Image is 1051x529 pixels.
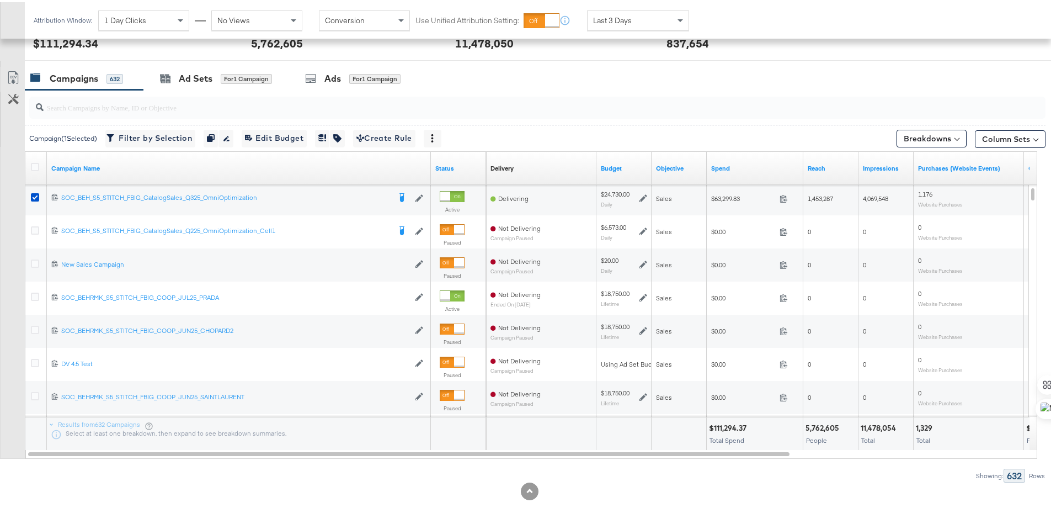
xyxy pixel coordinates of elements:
a: SOC_BEH_S5_STITCH_FBIG_CatalogSales_Q325_OmniOptimization [61,191,390,202]
div: $6,573.00 [601,221,626,230]
span: Last 3 Days [593,13,632,23]
span: 0 [808,225,811,234]
div: $20.00 [601,254,618,263]
div: 11,478,054 [861,421,899,431]
input: Search Campaigns by Name, ID or Objective [44,90,952,112]
button: Create Rule [353,128,415,145]
div: 1,329 [916,421,936,431]
span: Not Delivering [498,388,541,396]
span: 1,176 [918,188,932,196]
sub: ended on [DATE] [490,299,541,305]
span: 0 [918,287,921,295]
span: Sales [656,391,672,399]
sub: Campaign Paused [490,266,541,272]
span: $0.00 [711,292,775,300]
span: 0 [808,358,811,366]
a: SOC_BEHRMK_S5_STITCH_FBIG_COOP_JUL25_PRADA [61,291,409,300]
a: DV 4:5 Test [61,357,409,367]
span: 0 [863,225,866,234]
sub: Campaign Paused [490,332,541,338]
span: 0 [918,254,921,262]
label: Paused [440,369,465,377]
span: Sales [656,358,672,366]
div: Ads [324,70,341,83]
span: Sales [656,192,672,200]
sub: Campaign Paused [490,399,541,405]
div: 5,762,605 [251,33,303,49]
span: 0 [863,391,866,399]
a: Reflects the ability of your Ad Campaign to achieve delivery based on ad states, schedule and bud... [490,162,514,171]
span: 0 [863,358,866,366]
div: for 1 Campaign [349,72,401,82]
div: 632 [106,72,123,82]
a: The number of people your ad was served to. [808,162,854,171]
a: The maximum amount you're willing to spend on your ads, on average each day or over the lifetime ... [601,162,647,171]
span: 0 [863,325,866,333]
span: 0 [808,292,811,300]
span: Sales [656,325,672,333]
sub: Website Purchases [918,265,963,272]
a: New Sales Campaign [61,258,409,267]
span: 0 [918,353,921,362]
span: 0 [863,292,866,300]
a: The number of times a purchase was made tracked by your Custom Audience pixel on your website aft... [918,162,1020,171]
span: No Views [217,13,250,23]
sub: Lifetime [601,398,619,404]
div: 837,654 [666,33,709,49]
span: Not Delivering [498,288,541,297]
a: Your campaign's objective. [656,162,702,171]
div: SOC_BEH_S5_STITCH_FBIG_CatalogSales_Q325_OmniOptimization [61,191,390,200]
div: 5,762,605 [805,421,842,431]
span: Not Delivering [498,355,541,363]
div: Ad Sets [179,70,212,83]
a: Your campaign name. [51,162,426,171]
span: Total Spend [709,434,744,442]
sub: Website Purchases [918,331,963,338]
label: Use Unified Attribution Setting: [415,13,519,24]
div: Attribution Window: [33,14,93,22]
a: The total amount spent to date. [711,162,799,171]
div: Campaigns [50,70,98,83]
button: Breakdowns [897,128,967,145]
span: Total [861,434,875,442]
label: Active [440,303,465,310]
div: 11,478,050 [455,33,514,49]
sub: Website Purchases [918,364,963,371]
div: Showing: [975,470,1004,478]
span: Create Rule [356,129,412,143]
div: Rows [1028,470,1045,478]
span: 0 [918,320,921,329]
span: Delivering [498,192,529,200]
span: $0.00 [711,258,775,267]
a: SOC_BEHRMK_S5_STITCH_FBIG_COOP_JUN25_SAINTLAURENT [61,390,409,400]
label: Paused [440,270,465,277]
a: SOC_BEH_S5_STITCH_FBIG_CatalogSales_Q225_OmniOptimization_Cell1 [61,224,390,235]
span: Not Delivering [498,321,541,330]
span: 1,453,287 [808,192,833,200]
div: SOC_BEH_S5_STITCH_FBIG_CatalogSales_Q225_OmniOptimization_Cell1 [61,224,390,233]
span: Sales [656,225,672,234]
span: 0 [918,387,921,395]
span: $0.00 [711,225,775,234]
div: Using Ad Set Budget [601,358,662,367]
span: Total [916,434,930,442]
sub: Website Purchases [918,199,963,205]
a: SOC_BEHRMK_S5_STITCH_FBIG_COOP_JUN25_CHOPARD2 [61,324,409,334]
sub: Website Purchases [918,398,963,404]
label: Paused [440,237,465,244]
span: $63,299.83 [711,192,775,200]
span: Sales [656,258,672,267]
span: 0 [808,325,811,333]
div: for 1 Campaign [221,72,272,82]
label: Active [440,204,465,211]
div: Campaign ( 1 Selected) [29,131,97,141]
sub: Website Purchases [918,298,963,305]
div: $111,294.34 [33,33,98,49]
div: $18,750.00 [601,387,629,395]
sub: Campaign Paused [490,366,541,372]
span: People [806,434,827,442]
span: $0.00 [711,358,775,366]
button: Column Sets [975,128,1045,146]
